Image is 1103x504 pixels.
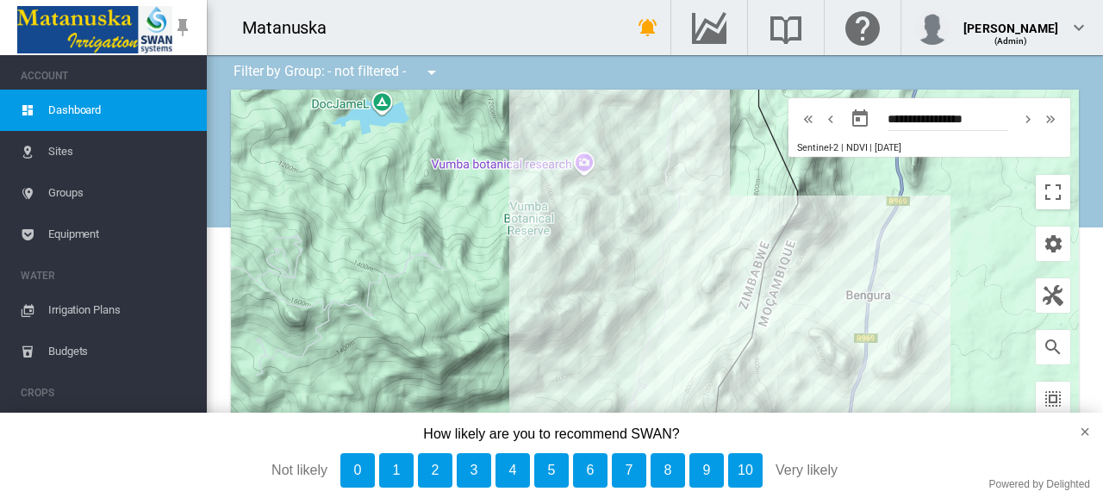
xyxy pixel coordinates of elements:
span: Budgets [48,331,193,372]
button: icon-menu-down [414,55,449,90]
button: icon-chevron-double-right [1039,109,1062,129]
img: profile.jpg [915,10,950,45]
button: 10, Very likely [728,453,763,488]
button: icon-bell-ring [631,10,665,45]
button: 3 [457,453,491,488]
button: icon-chevron-right [1017,109,1039,129]
md-icon: Search the knowledge base [765,17,807,38]
md-icon: Click here for help [842,17,883,38]
button: 1 [379,453,414,488]
span: Sites [48,131,193,172]
md-icon: icon-select-all [1043,389,1063,409]
md-icon: icon-magnify [1043,337,1063,358]
span: Sentinel-2 | NDVI [797,142,867,153]
md-icon: icon-chevron-double-right [1041,109,1060,129]
md-icon: icon-pin [172,17,193,38]
button: close survey [1052,413,1103,451]
button: 9 [689,453,724,488]
span: Dashboard [48,90,193,131]
span: | [DATE] [869,142,900,153]
img: Matanuska_LOGO.png [17,6,172,53]
button: icon-magnify [1036,330,1070,364]
button: icon-select-all [1036,382,1070,416]
div: [PERSON_NAME] [963,13,1058,30]
md-icon: icon-bell-ring [638,17,658,38]
div: Very likely [776,453,991,488]
md-icon: Go to the Data Hub [689,17,730,38]
md-icon: icon-chevron-right [1019,109,1038,129]
button: 2 [418,453,452,488]
md-icon: icon-chevron-double-left [799,109,818,129]
md-icon: icon-chevron-left [821,109,840,129]
div: Matanuska [242,16,342,40]
button: 8 [651,453,685,488]
span: (Admin) [994,36,1028,46]
div: Not likely [112,453,327,488]
span: Groups [48,172,193,214]
button: 4 [495,453,530,488]
span: ACCOUNT [21,62,193,90]
button: 6 [573,453,608,488]
button: 0, Not likely [340,453,375,488]
md-icon: icon-cog [1043,233,1063,254]
button: 5 [534,453,569,488]
md-icon: icon-chevron-down [1069,17,1089,38]
span: Irrigation Plans [48,289,193,331]
button: 7 [612,453,646,488]
button: icon-cog [1036,227,1070,261]
span: Equipment [48,214,193,255]
span: WATER [21,262,193,289]
md-icon: icon-menu-down [421,62,442,83]
button: icon-chevron-double-left [797,109,819,129]
button: icon-chevron-left [819,109,842,129]
div: Filter by Group: - not filtered - [221,55,454,90]
span: CROPS [21,379,193,407]
button: Toggle fullscreen view [1036,175,1070,209]
button: md-calendar [843,102,877,136]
